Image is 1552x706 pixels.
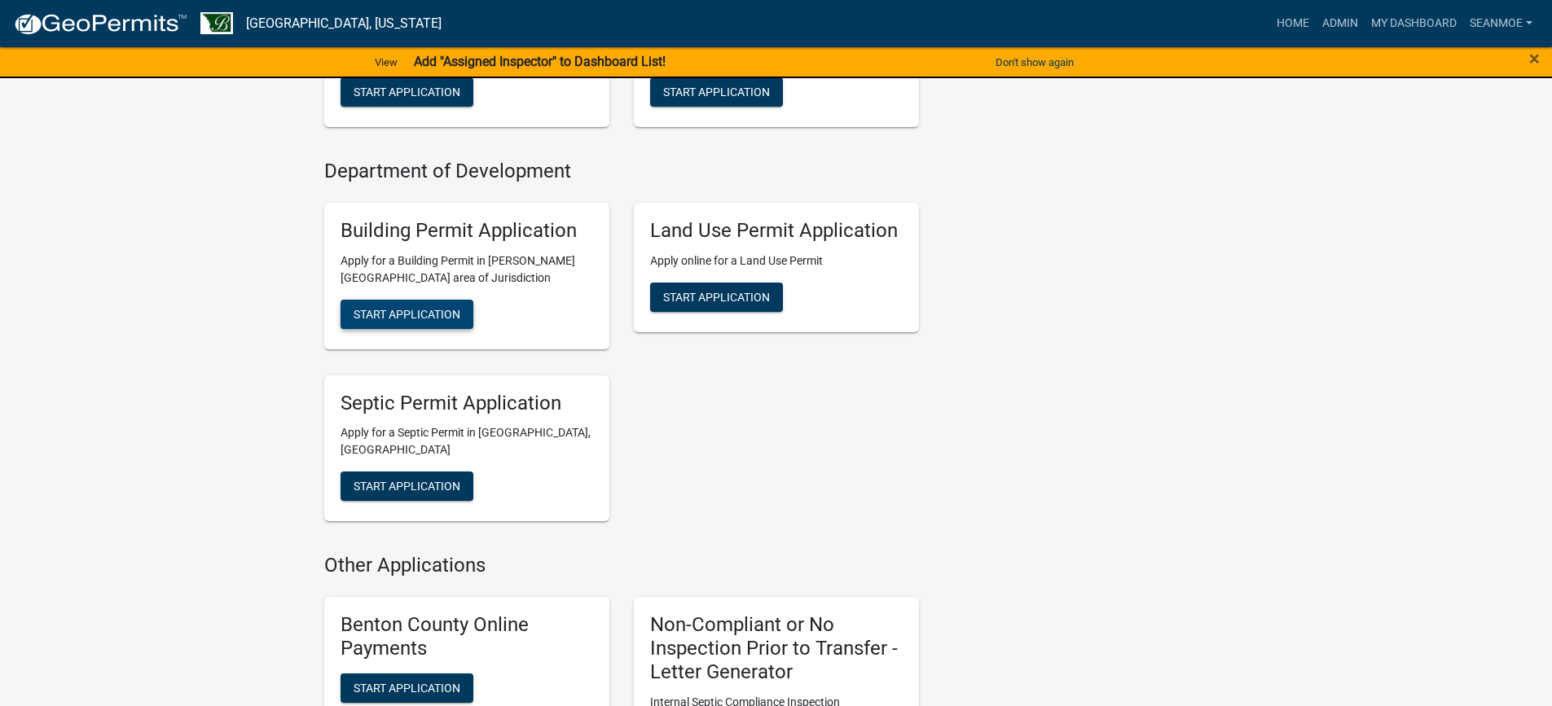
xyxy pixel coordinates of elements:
[341,77,473,107] button: Start Application
[989,49,1080,76] button: Don't show again
[650,613,903,683] h5: Non-Compliant or No Inspection Prior to Transfer - Letter Generator
[650,252,903,270] p: Apply online for a Land Use Permit
[1529,47,1540,70] span: ×
[1529,49,1540,68] button: Close
[341,424,593,458] p: Apply for a Septic Permit in [GEOGRAPHIC_DATA], [GEOGRAPHIC_DATA]
[368,49,404,76] a: View
[650,77,783,107] button: Start Application
[663,86,770,99] span: Start Application
[354,480,460,493] span: Start Application
[341,252,593,287] p: Apply for a Building Permit in [PERSON_NAME][GEOGRAPHIC_DATA] area of Jurisdiction
[1463,8,1539,39] a: SeanMoe
[324,554,919,577] h4: Other Applications
[650,283,783,312] button: Start Application
[341,300,473,329] button: Start Application
[246,10,442,37] a: [GEOGRAPHIC_DATA], [US_STATE]
[663,290,770,303] span: Start Application
[324,160,919,183] h4: Department of Development
[1270,8,1316,39] a: Home
[341,471,473,501] button: Start Application
[354,307,460,320] span: Start Application
[1316,8,1365,39] a: Admin
[414,54,666,69] strong: Add "Assigned Inspector" to Dashboard List!
[354,86,460,99] span: Start Application
[354,681,460,694] span: Start Application
[650,219,903,243] h5: Land Use Permit Application
[200,12,233,34] img: Benton County, Minnesota
[341,392,593,415] h5: Septic Permit Application
[1365,8,1463,39] a: My Dashboard
[341,219,593,243] h5: Building Permit Application
[341,613,593,660] h5: Benton County Online Payments
[341,673,473,703] button: Start Application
